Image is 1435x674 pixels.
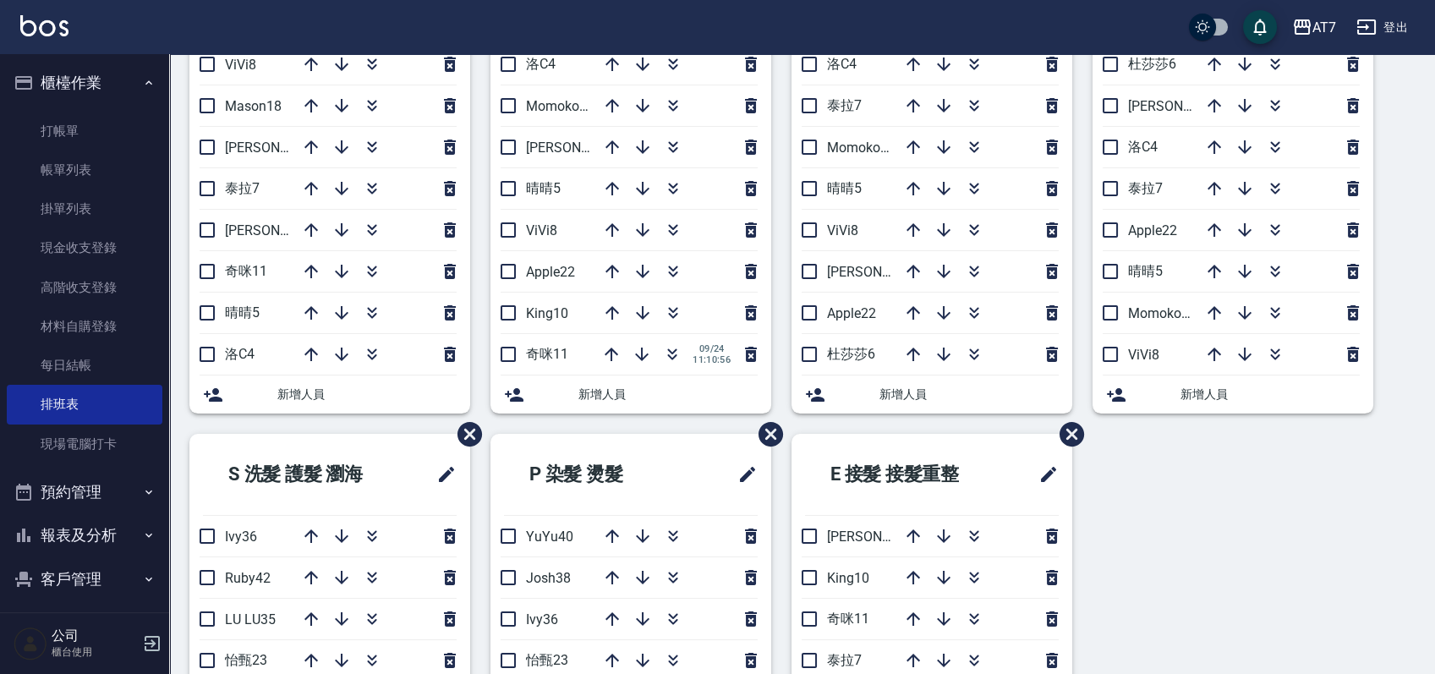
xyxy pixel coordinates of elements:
[827,529,936,545] span: [PERSON_NAME]2
[827,305,876,321] span: Apple22
[1350,12,1415,43] button: 登出
[827,652,862,668] span: 泰拉7
[225,304,260,321] span: 晴晴5
[1128,98,1237,114] span: [PERSON_NAME]9
[225,570,271,586] span: Ruby42
[203,444,407,505] h2: S 洗髮 護髮 瀏海
[1285,10,1343,45] button: AT7
[578,386,758,403] span: 新增人員
[426,454,457,495] span: 修改班表的標題
[526,98,594,114] span: Momoko12
[805,444,1006,505] h2: E 接髮 接髮重整
[1128,56,1176,72] span: 杜莎莎6
[827,611,869,627] span: 奇咪11
[225,529,257,545] span: Ivy36
[1128,180,1163,196] span: 泰拉7
[7,189,162,228] a: 掛單列表
[1312,17,1336,38] div: AT7
[225,140,334,156] span: [PERSON_NAME]9
[1243,10,1277,44] button: save
[7,346,162,385] a: 每日結帳
[827,97,862,113] span: 泰拉7
[7,228,162,267] a: 現金收支登錄
[727,454,758,495] span: 修改班表的標題
[20,15,68,36] img: Logo
[225,222,334,238] span: [PERSON_NAME]2
[827,222,858,238] span: ViVi8
[693,354,731,365] span: 11:10:56
[445,409,485,459] span: 刪除班表
[52,627,138,644] h5: 公司
[526,346,568,362] span: 奇咪11
[7,61,162,105] button: 櫃檯作業
[827,180,862,196] span: 晴晴5
[225,611,276,627] span: LU LU35
[490,375,771,414] div: 新增人員
[879,386,1059,403] span: 新增人員
[14,627,47,660] img: Person
[7,425,162,463] a: 現場電腦打卡
[7,513,162,557] button: 報表及分析
[7,470,162,514] button: 預約管理
[526,140,635,156] span: [PERSON_NAME]2
[225,263,267,279] span: 奇咪11
[1128,305,1197,321] span: Momoko12
[1128,139,1158,155] span: 洛C4
[1128,347,1159,363] span: ViVi8
[7,557,162,601] button: 客戶管理
[7,112,162,151] a: 打帳單
[1028,454,1059,495] span: 修改班表的標題
[225,652,267,668] span: 怡甄23
[827,264,936,280] span: [PERSON_NAME]2
[7,307,162,346] a: 材料自購登錄
[1047,409,1087,459] span: 刪除班表
[526,652,568,668] span: 怡甄23
[526,180,561,196] span: 晴晴5
[746,409,786,459] span: 刪除班表
[526,529,573,545] span: YuYu40
[52,644,138,660] p: 櫃台使用
[1128,222,1177,238] span: Apple22
[189,375,470,414] div: 新增人員
[7,268,162,307] a: 高階收支登錄
[7,151,162,189] a: 帳單列表
[225,180,260,196] span: 泰拉7
[1180,386,1360,403] span: 新增人員
[526,222,557,238] span: ViVi8
[7,600,162,644] button: 員工及薪資
[504,444,687,505] h2: P 染髮 燙髮
[827,56,857,72] span: 洛C4
[526,611,558,627] span: Ivy36
[791,375,1072,414] div: 新增人員
[225,98,282,114] span: Mason18
[827,140,896,156] span: Momoko12
[827,346,875,362] span: 杜莎莎6
[225,346,255,362] span: 洛C4
[1128,263,1163,279] span: 晴晴5
[225,57,256,73] span: ViVi8
[526,264,575,280] span: Apple22
[1093,375,1373,414] div: 新增人員
[827,570,869,586] span: King10
[693,343,731,354] span: 09/24
[7,385,162,424] a: 排班表
[277,386,457,403] span: 新增人員
[526,305,568,321] span: King10
[526,570,571,586] span: Josh38
[526,56,556,72] span: 洛C4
